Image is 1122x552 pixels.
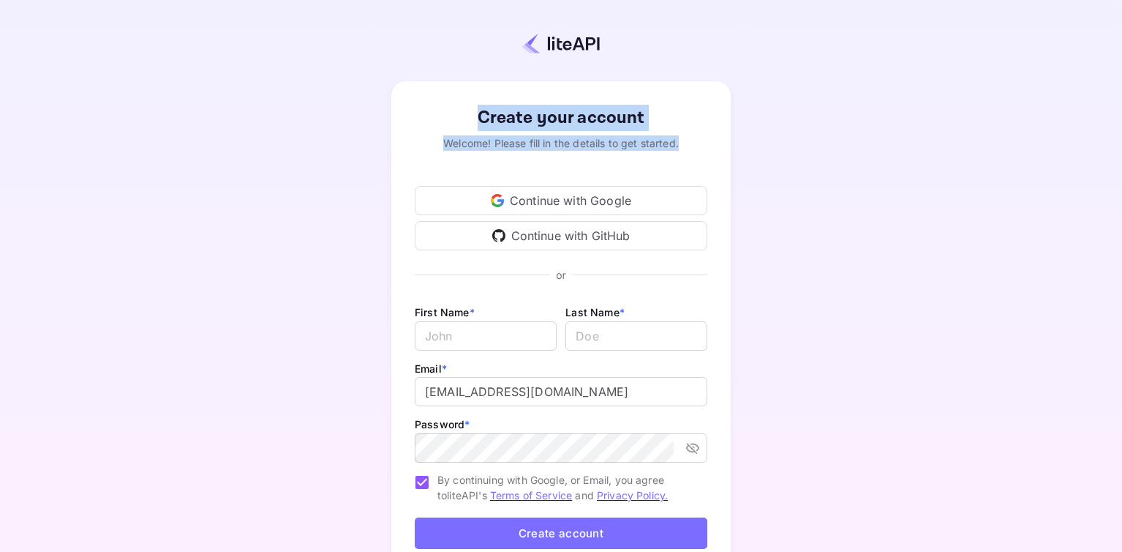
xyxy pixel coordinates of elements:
[565,321,707,351] input: Doe
[415,306,475,318] label: First Name
[565,306,625,318] label: Last Name
[415,518,707,549] button: Create account
[597,489,668,501] a: Privacy Policy.
[415,418,470,430] label: Password
[415,135,707,151] div: Welcome! Please fill in the details to get started.
[490,489,572,501] a: Terms of Service
[415,377,707,406] input: johndoe@gmail.com
[415,362,447,375] label: Email
[415,221,707,250] div: Continue with GitHub
[437,472,696,503] span: By continuing with Google, or Email, you agree to liteAPI's and
[522,33,600,54] img: liteapi
[415,186,707,215] div: Continue with Google
[415,105,707,131] div: Create your account
[679,435,706,461] button: toggle password visibility
[415,321,557,351] input: John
